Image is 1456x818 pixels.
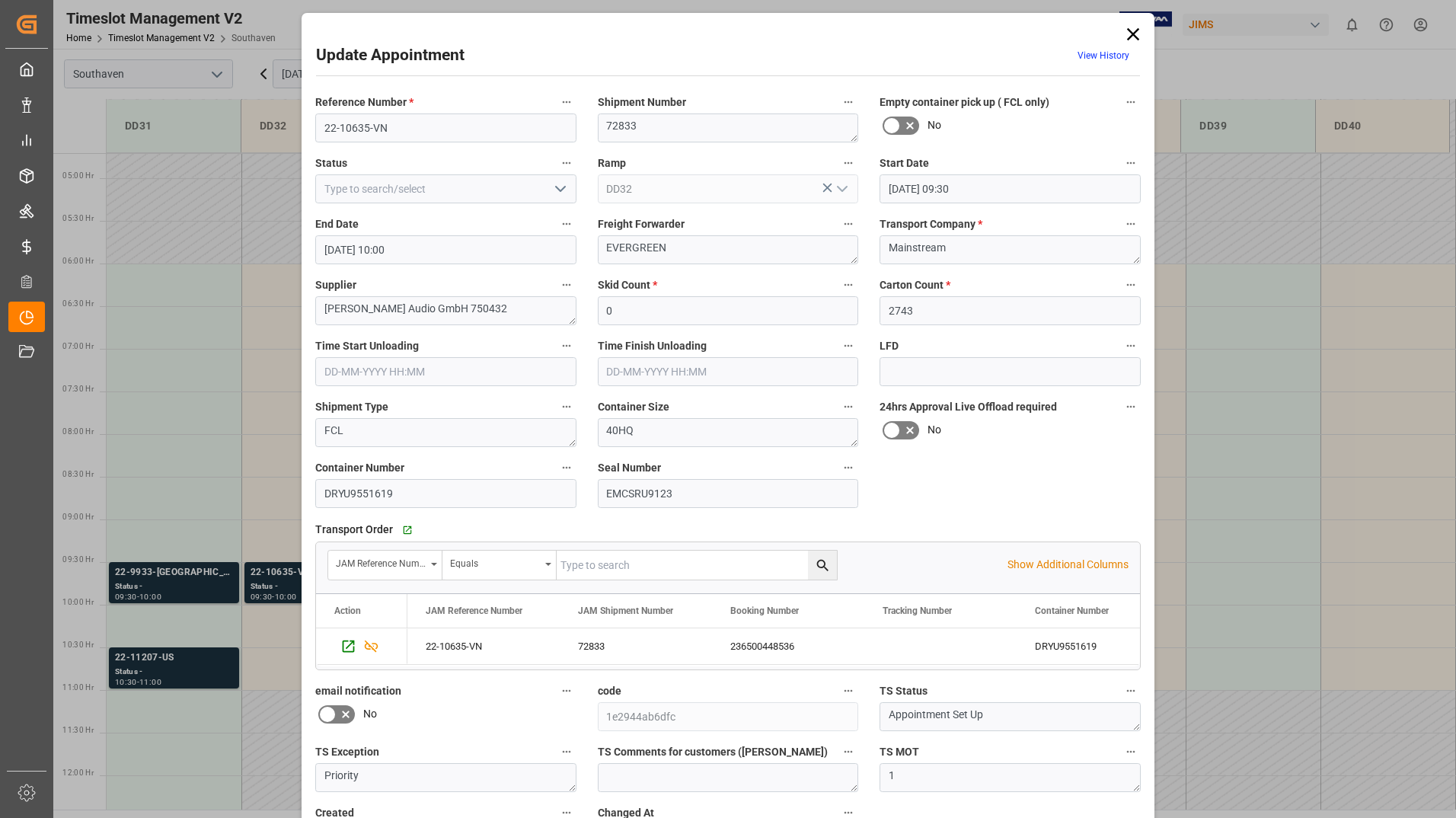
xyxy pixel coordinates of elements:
button: TS Comments for customers ([PERSON_NAME]) [838,742,858,762]
span: Transport Order [315,522,393,538]
button: Carton Count * [1121,275,1141,295]
div: 22-10635-VN [407,628,560,664]
span: code [598,683,621,699]
span: TS Exception [315,744,379,760]
button: Skid Count * [838,275,858,295]
span: TS Comments for customers ([PERSON_NAME]) [598,744,828,760]
input: DD-MM-YYYY HH:MM [315,235,576,264]
div: 236500448536 [712,628,864,664]
textarea: FCL [315,418,576,447]
textarea: Mainstream [880,235,1141,264]
span: JAM Reference Number [426,606,522,616]
button: email notification [557,681,576,701]
button: Shipment Type [557,397,576,417]
button: Seal Number [838,458,858,478]
span: Start Date [880,155,929,171]
span: Tracking Number [883,606,952,616]
h2: Update Appointment [316,43,465,68]
input: Type to search [557,551,837,580]
span: Booking Number [730,606,799,616]
button: Transport Company * [1121,214,1141,234]
span: TS Status [880,683,928,699]
button: TS MOT [1121,742,1141,762]
span: Freight Forwarder [598,216,685,232]
textarea: 72833 [598,113,859,142]
textarea: Priority [315,763,576,792]
span: Transport Company [880,216,982,232]
textarea: 40HQ [598,418,859,447]
span: TS MOT [880,744,919,760]
span: Status [315,155,347,171]
span: 24hrs Approval Live Offload required [880,399,1057,415]
div: 72833 [560,628,712,664]
span: JAM Shipment Number [578,606,673,616]
span: No [928,422,941,438]
textarea: [PERSON_NAME] Audio GmbH 750432 [315,296,576,325]
span: Skid Count [598,277,657,293]
span: Reference Number [315,94,413,110]
span: Time Finish Unloading [598,338,707,354]
input: Type to search/select [315,174,576,203]
span: Empty container pick up ( FCL only) [880,94,1049,110]
button: Status [557,153,576,173]
span: email notification [315,683,401,699]
span: Shipment Type [315,399,388,415]
button: Shipment Number [838,92,858,112]
button: open menu [830,177,853,201]
button: TS Status [1121,681,1141,701]
span: Container Size [598,399,669,415]
textarea: 1 [880,763,1141,792]
span: Ramp [598,155,626,171]
span: Shipment Number [598,94,686,110]
button: Container Size [838,397,858,417]
button: End Date [557,214,576,234]
span: Time Start Unloading [315,338,419,354]
button: 24hrs Approval Live Offload required [1121,397,1141,417]
span: Supplier [315,277,356,293]
button: code [838,681,858,701]
button: Supplier [557,275,576,295]
div: JAM Reference Number [336,553,426,570]
a: View History [1078,50,1129,61]
div: Press SPACE to select this row. [316,628,407,665]
button: Time Finish Unloading [838,336,858,356]
span: Container Number [315,460,404,476]
button: Ramp [838,153,858,173]
textarea: Appointment Set Up [880,702,1141,731]
span: No [363,706,377,722]
span: End Date [315,216,359,232]
button: Empty container pick up ( FCL only) [1121,92,1141,112]
button: Start Date [1121,153,1141,173]
div: Equals [450,553,540,570]
input: DD-MM-YYYY HH:MM [315,357,576,386]
span: LFD [880,338,899,354]
textarea: EVERGREEN [598,235,859,264]
input: DD-MM-YYYY HH:MM [598,357,859,386]
div: DRYU9551619 [1017,628,1169,664]
button: Time Start Unloading [557,336,576,356]
input: DD-MM-YYYY HH:MM [880,174,1141,203]
div: Action [334,606,361,616]
span: No [928,117,941,133]
span: Seal Number [598,460,661,476]
span: Container Number [1035,606,1109,616]
button: search button [808,551,837,580]
input: Type to search/select [598,174,859,203]
button: TS Exception [557,742,576,762]
button: LFD [1121,336,1141,356]
button: open menu [548,177,570,201]
button: Container Number [557,458,576,478]
button: open menu [442,551,557,580]
button: Freight Forwarder [838,214,858,234]
span: Carton Count [880,277,950,293]
button: open menu [328,551,442,580]
p: Show Additional Columns [1007,557,1129,573]
button: Reference Number * [557,92,576,112]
